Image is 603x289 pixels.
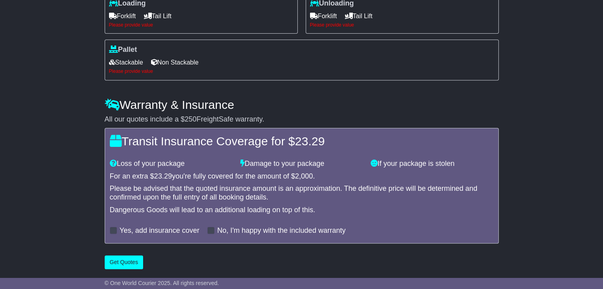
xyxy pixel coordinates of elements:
[110,206,494,215] div: Dangerous Goods will lead to an additional loading on top of this.
[217,226,346,235] label: No, I'm happy with the included warranty
[310,22,494,28] div: Please provide value
[109,68,494,74] div: Please provide value
[295,172,313,180] span: 2,000
[110,172,494,181] div: For an extra $ you're fully covered for the amount of $ .
[109,22,293,28] div: Please provide value
[105,98,499,111] h4: Warranty & Insurance
[345,10,373,22] span: Tail Lift
[110,135,494,148] h4: Transit Insurance Coverage for $
[106,160,236,168] div: Loss of your package
[110,184,494,202] div: Please be advised that the quoted insurance amount is an approximation. The definitive price will...
[310,10,337,22] span: Forklift
[185,115,197,123] span: 250
[295,135,325,148] span: 23.29
[105,280,219,286] span: © One World Courier 2025. All rights reserved.
[120,226,199,235] label: Yes, add insurance cover
[154,172,172,180] span: 23.29
[105,255,144,269] button: Get Quotes
[109,46,137,54] label: Pallet
[144,10,172,22] span: Tail Lift
[236,160,367,168] div: Damage to your package
[109,56,143,68] span: Stackable
[109,10,136,22] span: Forklift
[151,56,199,68] span: Non Stackable
[105,115,499,124] div: All our quotes include a $ FreightSafe warranty.
[367,160,497,168] div: If your package is stolen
